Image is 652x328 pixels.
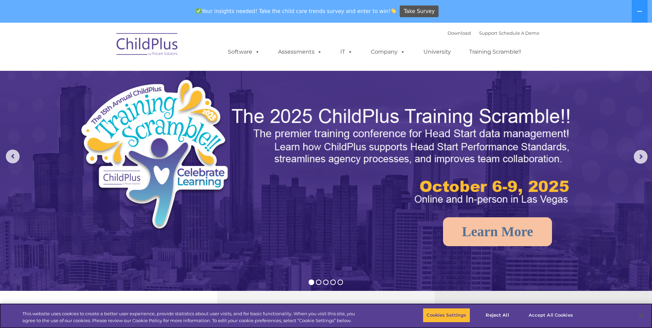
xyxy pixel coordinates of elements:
span: Last name [96,45,117,51]
img: 👏 [391,8,396,13]
img: ChildPlus by Procare Solutions [113,28,182,63]
span: Phone number [96,74,125,79]
a: University [417,45,458,59]
a: Download [447,30,471,36]
span: Take Survey [404,6,435,18]
button: Reject All [476,308,519,322]
button: Accept All Cookies [525,308,577,322]
a: Software [221,45,267,59]
a: Schedule A Demo [499,30,539,36]
div: This website uses cookies to create a better user experience, provide statistics about user visit... [22,310,358,324]
a: Company [364,45,412,59]
img: ✅ [196,8,201,13]
a: Training Scramble!! [462,45,528,59]
a: Take Survey [400,6,439,18]
font: | [447,30,539,36]
a: Support [479,30,497,36]
a: IT [333,45,360,59]
button: Cookies Settings [423,308,470,322]
span: Your insights needed! Take the child care trends survey and enter to win! [193,4,399,18]
a: Learn More [443,217,552,246]
button: Close [633,308,649,323]
a: Assessments [271,45,329,59]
